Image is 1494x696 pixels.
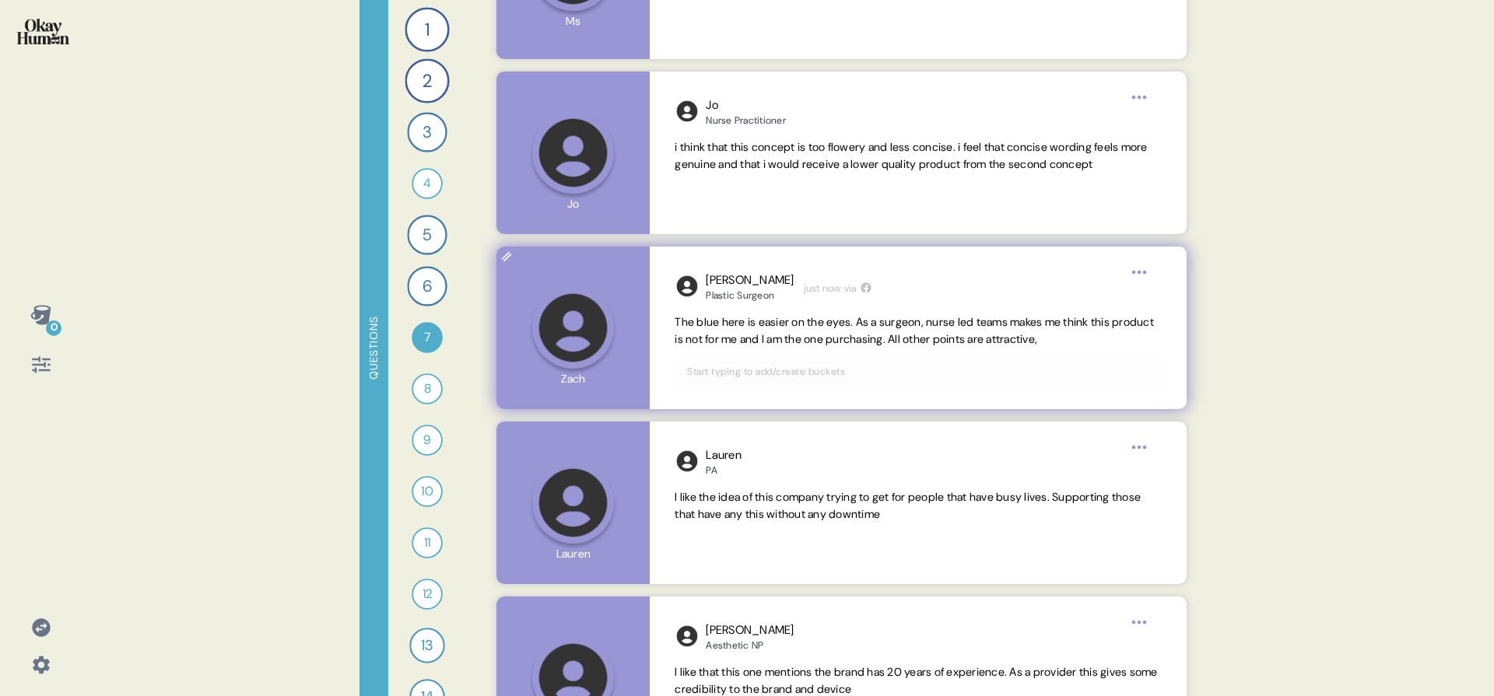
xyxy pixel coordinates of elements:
[412,322,443,353] div: 7
[675,315,1154,346] span: The blue here is easier on the eyes. As a surgeon, nurse led teams makes me think this product is...
[678,363,1158,380] input: Start typing to add/create buckets
[409,628,444,663] div: 13
[706,96,786,114] div: Jo
[706,464,742,477] div: PA
[675,274,700,299] img: l1ibTKarBSWXLOhlfT5LxFP+OttMJpPJZDKZTCbz9PgHEggSPYjZSwEAAAAASUVORK5CYII=
[412,476,443,507] div: 10
[706,114,786,127] div: Nurse Practitioner
[412,527,443,558] div: 11
[17,19,69,44] img: okayhuman.3b1b6348.png
[706,639,794,652] div: Aesthetic NP
[46,320,61,336] div: 0
[412,373,443,404] div: 8
[407,266,447,306] div: 6
[412,579,443,610] div: 12
[405,58,449,103] div: 2
[412,425,443,456] div: 9
[675,665,1157,696] span: I like that this one mentions the brand has 20 years of experience. As a provider this gives some...
[407,112,447,152] div: 3
[675,624,700,649] img: l1ibTKarBSWXLOhlfT5LxFP+OttMJpPJZDKZTCbz9PgHEggSPYjZSwEAAAAASUVORK5CYII=
[412,168,443,199] div: 4
[405,7,449,51] div: 1
[407,215,447,254] div: 5
[706,289,794,302] div: Plastic Surgeon
[706,271,794,289] div: [PERSON_NAME]
[844,281,857,296] span: via
[706,446,742,464] div: Lauren
[675,140,1147,171] span: i think that this concept is too flowery and less concise. i feel that concise wording feels more...
[706,621,794,639] div: [PERSON_NAME]
[675,99,700,124] img: l1ibTKarBSWXLOhlfT5LxFP+OttMJpPJZDKZTCbz9PgHEggSPYjZSwEAAAAASUVORK5CYII=
[675,490,1141,521] span: I like the idea of this company trying to get for people that have busy lives. Supporting those t...
[675,449,700,474] img: l1ibTKarBSWXLOhlfT5LxFP+OttMJpPJZDKZTCbz9PgHEggSPYjZSwEAAAAASUVORK5CYII=
[804,281,841,296] time: just now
